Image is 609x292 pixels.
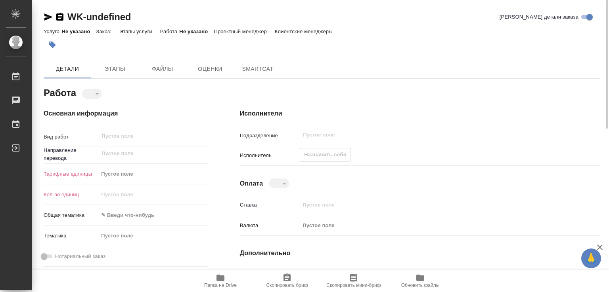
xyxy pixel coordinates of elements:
span: Этапы [96,64,134,74]
div: Пустое поле [101,170,198,178]
p: Вид работ [44,133,98,141]
span: Файлы [144,64,182,74]
h4: Оплата [240,179,263,188]
button: Папка на Drive [187,270,254,292]
p: Тематика [44,232,98,240]
p: Не указано [179,28,214,34]
div: Пустое поле [98,167,208,181]
p: Работа [160,28,180,34]
p: Ставка [240,201,300,209]
h4: Основная информация [44,109,208,118]
span: Оценки [191,64,229,74]
p: Направление перевода [44,146,98,162]
span: Обновить файлы [401,283,440,288]
span: Папка на Drive [204,283,237,288]
span: 🙏 [584,250,598,267]
p: Кол-во единиц [44,191,98,199]
div: Пустое поле [98,229,208,243]
div: ​ [82,89,102,99]
div: Пустое поле [303,222,561,229]
p: Услуга [44,28,61,34]
button: Обновить файлы [387,270,454,292]
p: Не указано [61,28,96,34]
span: [PERSON_NAME] детали заказа [500,13,578,21]
span: SmartCat [239,64,277,74]
a: WK-undefined [67,11,131,22]
div: Пустое поле [101,232,198,240]
p: Заказ: [96,28,113,34]
button: Скопировать мини-бриф [320,270,387,292]
div: Пустое поле [300,219,570,232]
div: ✎ Введи что-нибудь [98,209,208,222]
p: Тарифные единицы [44,170,98,178]
input: Пустое поле [101,149,189,158]
input: Пустое поле [300,269,570,280]
p: Подразделение [240,132,300,140]
button: Скопировать бриф [254,270,320,292]
input: Пустое поле [98,189,208,200]
p: Исполнитель [240,152,300,159]
div: ✎ Введи что-нибудь [101,211,198,219]
button: Добавить тэг [44,36,61,53]
input: Пустое поле [302,130,552,140]
span: Детали [48,64,86,74]
span: Нотариальный заказ [55,252,105,260]
button: Скопировать ссылку [55,12,65,22]
h2: Работа [44,85,76,99]
p: Клиентские менеджеры [275,28,335,34]
h4: Исполнители [240,109,600,118]
button: Скопировать ссылку для ЯМессенджера [44,12,53,22]
p: Этапы услуги [119,28,154,34]
div: ​ [269,178,289,188]
span: Скопировать мини-бриф [326,283,381,288]
button: 🙏 [581,248,601,268]
p: Общая тематика [44,211,98,219]
p: Валюта [240,222,300,229]
h4: Дополнительно [240,248,600,258]
span: Скопировать бриф [266,283,308,288]
input: Пустое поле [300,199,570,210]
p: Проектный менеджер [214,28,268,34]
